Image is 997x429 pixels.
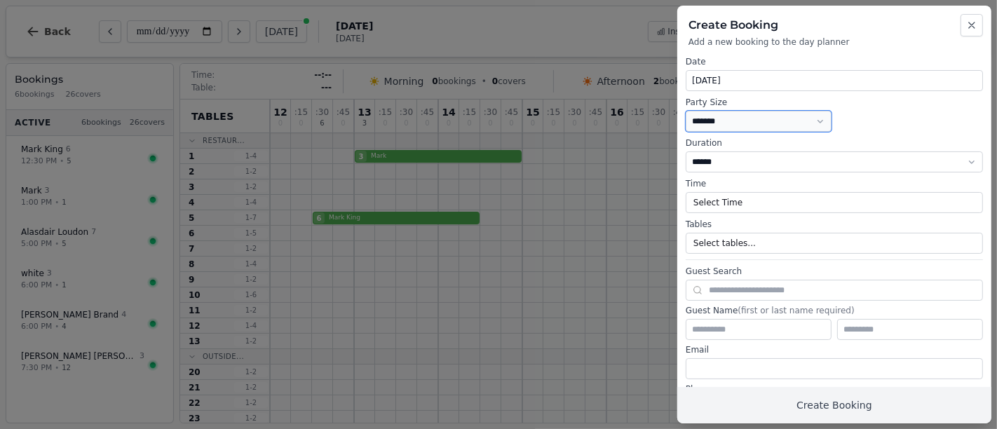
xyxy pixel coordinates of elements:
span: (first or last name required) [738,306,854,315]
label: Time [686,178,983,189]
h2: Create Booking [689,17,980,34]
label: Tables [686,219,983,230]
label: Guest Name [686,305,983,316]
button: Select Time [686,192,983,213]
label: Email [686,344,983,355]
button: [DATE] [686,70,983,91]
label: Duration [686,137,983,149]
p: Add a new booking to the day planner [689,36,980,48]
label: Party Size [686,97,832,108]
label: Phone [686,383,983,395]
button: Create Booking [677,387,991,423]
button: Select tables... [686,233,983,254]
label: Date [686,56,983,67]
label: Guest Search [686,266,983,277]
